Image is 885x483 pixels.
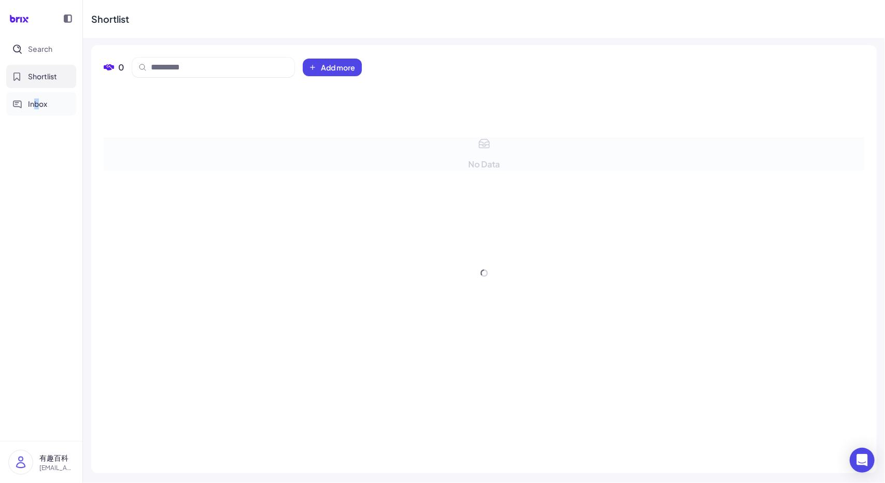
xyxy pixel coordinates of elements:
[6,92,76,116] button: Inbox
[28,98,47,109] span: Inbox
[91,12,129,26] div: Shortlist
[28,71,57,82] span: Shortlist
[321,62,355,73] span: Add more
[118,61,124,74] span: 0
[39,463,74,473] p: [EMAIL_ADDRESS][DOMAIN_NAME]
[9,450,33,474] img: user_logo.png
[28,44,52,54] span: Search
[6,37,76,61] button: Search
[850,448,875,473] div: Open Intercom Messenger
[6,65,76,88] button: Shortlist
[39,452,74,463] p: 有趣百科
[303,59,362,76] button: Add more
